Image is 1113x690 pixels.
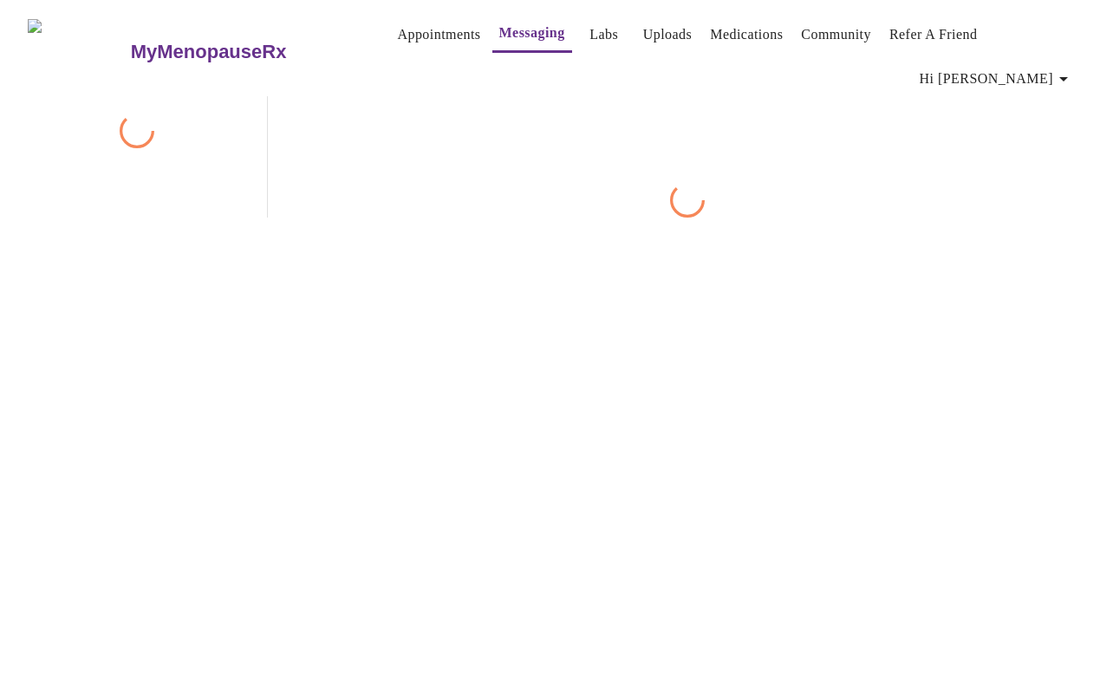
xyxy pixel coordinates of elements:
[499,21,565,45] a: Messaging
[794,17,878,52] button: Community
[28,19,128,84] img: MyMenopauseRx Logo
[576,17,632,52] button: Labs
[131,41,287,63] h3: MyMenopauseRx
[589,23,618,47] a: Labs
[643,23,693,47] a: Uploads
[128,22,355,82] a: MyMenopauseRx
[390,17,487,52] button: Appointments
[920,67,1074,91] span: Hi [PERSON_NAME]
[492,16,572,53] button: Messaging
[889,23,978,47] a: Refer a Friend
[882,17,985,52] button: Refer a Friend
[636,17,700,52] button: Uploads
[913,62,1081,96] button: Hi [PERSON_NAME]
[703,17,790,52] button: Medications
[710,23,783,47] a: Medications
[801,23,871,47] a: Community
[397,23,480,47] a: Appointments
